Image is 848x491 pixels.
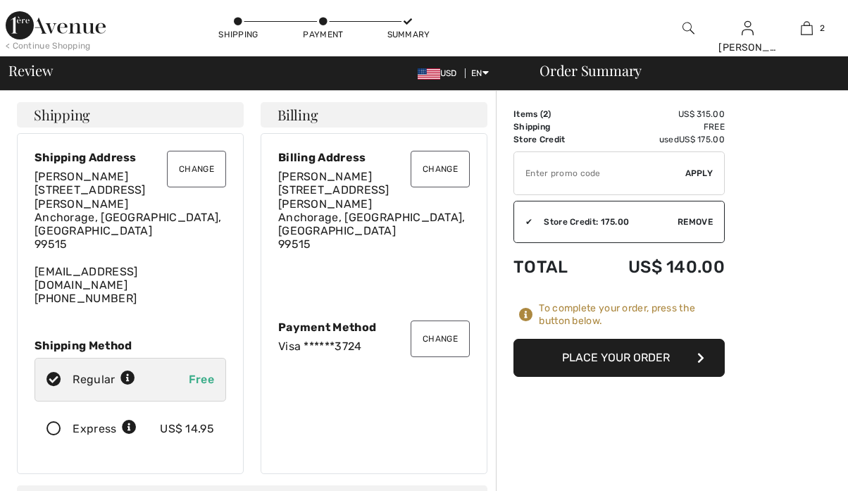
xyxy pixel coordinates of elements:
[590,120,725,133] td: Free
[685,167,713,180] span: Apply
[590,108,725,120] td: US$ 315.00
[539,302,725,328] div: To complete your order, press the button below.
[513,339,725,377] button: Place Your Order
[278,321,470,334] div: Payment Method
[678,216,713,228] span: Remove
[302,28,344,41] div: Payment
[590,243,725,291] td: US$ 140.00
[543,109,548,119] span: 2
[778,20,836,37] a: 2
[189,373,214,386] span: Free
[514,152,685,194] input: Promo code
[6,39,91,52] div: < Continue Shopping
[35,170,128,183] span: [PERSON_NAME]
[218,28,260,41] div: Shipping
[471,68,489,78] span: EN
[167,151,226,187] button: Change
[820,22,825,35] span: 2
[411,321,470,357] button: Change
[532,216,678,228] div: Store Credit: 175.00
[387,28,430,41] div: Summary
[590,133,725,146] td: used
[278,108,318,122] span: Billing
[35,183,222,251] span: [STREET_ADDRESS][PERSON_NAME] Anchorage, [GEOGRAPHIC_DATA], [GEOGRAPHIC_DATA] 99515
[73,371,135,388] div: Regular
[418,68,440,80] img: US Dollar
[679,135,725,144] span: US$ 175.00
[278,183,466,251] span: [STREET_ADDRESS][PERSON_NAME] Anchorage, [GEOGRAPHIC_DATA], [GEOGRAPHIC_DATA] 99515
[742,21,754,35] a: Sign In
[742,20,754,37] img: My Info
[35,339,226,352] div: Shipping Method
[160,421,214,437] div: US$ 14.95
[523,63,840,77] div: Order Summary
[801,20,813,37] img: My Bag
[513,133,590,146] td: Store Credit
[718,40,776,55] div: [PERSON_NAME]
[682,20,694,37] img: search the website
[418,68,463,78] span: USD
[34,108,90,122] span: Shipping
[513,243,590,291] td: Total
[514,216,532,228] div: ✔
[278,170,372,183] span: [PERSON_NAME]
[411,151,470,187] button: Change
[73,421,137,437] div: Express
[513,120,590,133] td: Shipping
[35,170,226,305] div: [EMAIL_ADDRESS][DOMAIN_NAME] [PHONE_NUMBER]
[6,11,106,39] img: 1ère Avenue
[513,108,590,120] td: Items ( )
[35,151,226,164] div: Shipping Address
[8,63,53,77] span: Review
[278,151,470,164] div: Billing Address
